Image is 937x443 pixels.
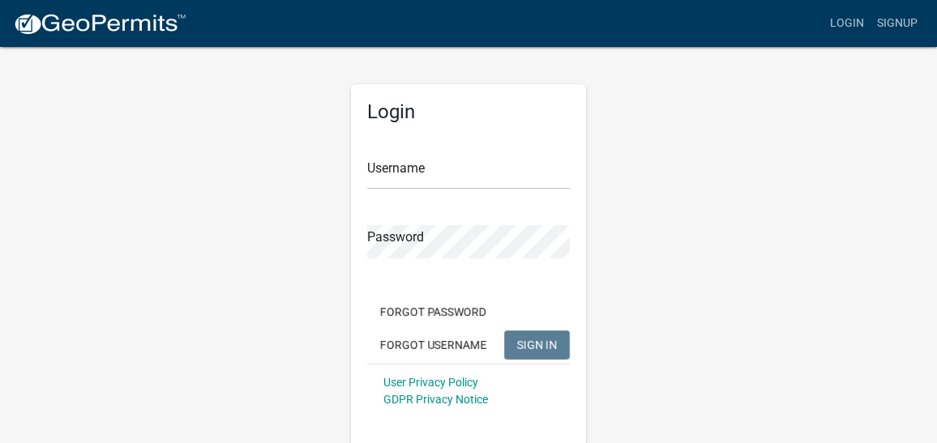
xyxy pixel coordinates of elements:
button: Forgot Username [367,330,499,360]
a: GDPR Privacy Notice [383,393,488,406]
h5: Login [367,100,570,124]
a: User Privacy Policy [383,376,478,389]
button: Forgot Password [367,297,499,326]
span: SIGN IN [517,338,557,351]
button: SIGN IN [504,330,570,360]
a: Login [824,8,871,39]
a: Signup [871,8,924,39]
